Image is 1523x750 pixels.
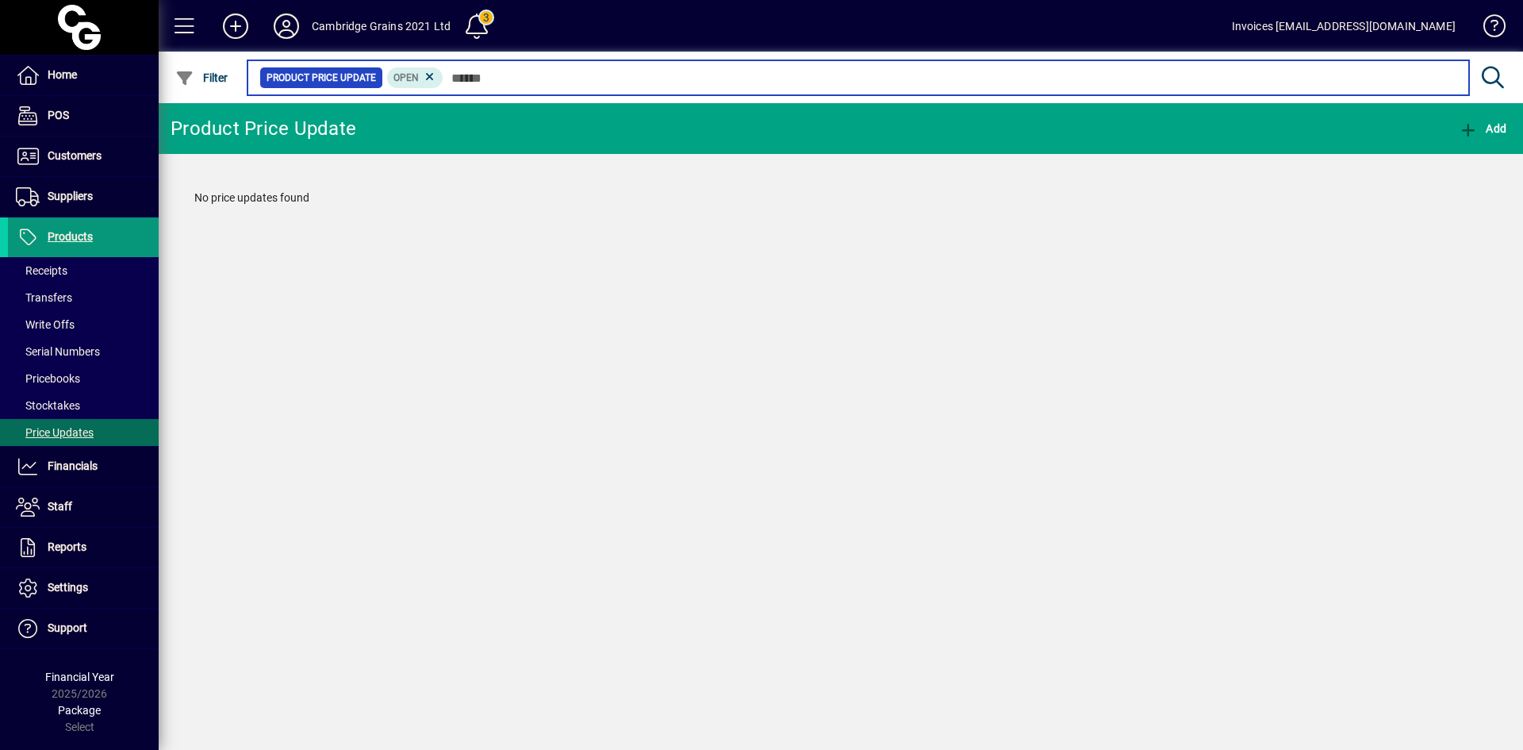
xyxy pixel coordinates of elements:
a: Stocktakes [8,392,159,419]
div: Cambridge Grains 2021 Ltd [312,13,451,39]
span: Transfers [16,291,72,304]
div: Product Price Update [171,116,356,141]
div: No price updates found [178,174,1503,222]
span: Stocktakes [16,399,80,412]
span: Serial Numbers [16,345,100,358]
a: Settings [8,568,159,608]
span: Filter [175,71,228,84]
span: Suppliers [48,190,93,202]
span: POS [48,109,69,121]
mat-chip: Open Status: Open [387,67,443,88]
a: Serial Numbers [8,338,159,365]
span: Write Offs [16,318,75,331]
span: Pricebooks [16,372,80,385]
button: Add [210,12,261,40]
a: Support [8,609,159,648]
span: Products [48,230,93,243]
span: Package [58,704,101,717]
span: Staff [48,500,72,513]
span: Receipts [16,264,67,277]
button: Profile [261,12,312,40]
a: Pricebooks [8,365,159,392]
a: Suppliers [8,177,159,217]
a: Home [8,56,159,95]
a: Transfers [8,284,159,311]
span: Customers [48,149,102,162]
span: Add [1459,122,1506,135]
span: Financials [48,460,98,472]
span: Financial Year [45,671,114,683]
span: Support [48,621,87,634]
div: Invoices [EMAIL_ADDRESS][DOMAIN_NAME] [1232,13,1456,39]
span: Open [393,72,419,83]
span: Home [48,68,77,81]
span: Product Price Update [267,70,376,86]
span: Price Updates [16,426,94,439]
a: Write Offs [8,311,159,338]
a: Receipts [8,257,159,284]
a: POS [8,96,159,136]
a: Staff [8,487,159,527]
button: Add [1455,114,1510,143]
button: Filter [171,63,232,92]
a: Customers [8,137,159,176]
a: Reports [8,528,159,567]
a: Knowledge Base [1471,3,1503,55]
a: Price Updates [8,419,159,446]
a: Financials [8,447,159,487]
span: Reports [48,540,86,553]
span: Settings [48,581,88,594]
